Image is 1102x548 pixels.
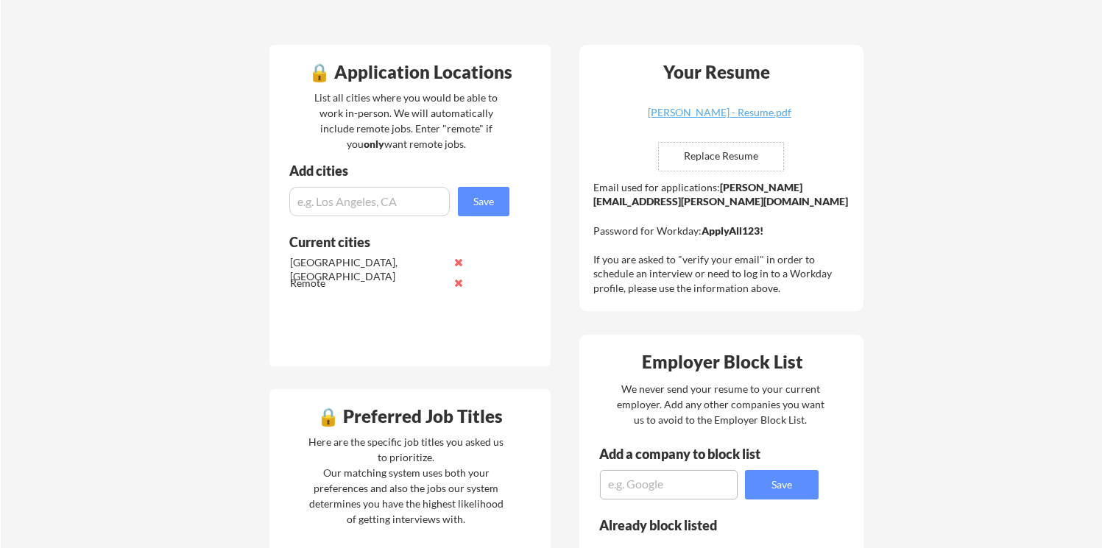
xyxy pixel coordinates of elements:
[643,63,789,81] div: Your Resume
[273,408,547,425] div: 🔒 Preferred Job Titles
[615,381,825,427] div: We never send your resume to your current employer. Add any other companies you want us to avoid ...
[290,255,445,284] div: [GEOGRAPHIC_DATA], [GEOGRAPHIC_DATA]
[289,187,450,216] input: e.g. Los Angeles, CA
[585,353,859,371] div: Employer Block List
[290,276,445,291] div: Remote
[599,447,783,460] div: Add a company to block list
[458,187,509,216] button: Save
[305,434,507,527] div: Here are the specific job titles you asked us to prioritize. Our matching system uses both your p...
[593,181,848,208] strong: [PERSON_NAME][EMAIL_ADDRESS][PERSON_NAME][DOMAIN_NAME]
[599,519,799,532] div: Already block listed
[289,235,493,249] div: Current cities
[289,164,513,177] div: Add cities
[364,138,384,150] strong: only
[593,180,853,296] div: Email used for applications: Password for Workday: If you are asked to "verify your email" in ord...
[632,107,807,130] a: [PERSON_NAME] - Resume.pdf
[305,90,507,152] div: List all cities where you would be able to work in-person. We will automatically include remote j...
[702,224,763,237] strong: ApplyAll123!
[745,470,819,499] button: Save
[273,63,547,81] div: 🔒 Application Locations
[632,107,807,118] div: [PERSON_NAME] - Resume.pdf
